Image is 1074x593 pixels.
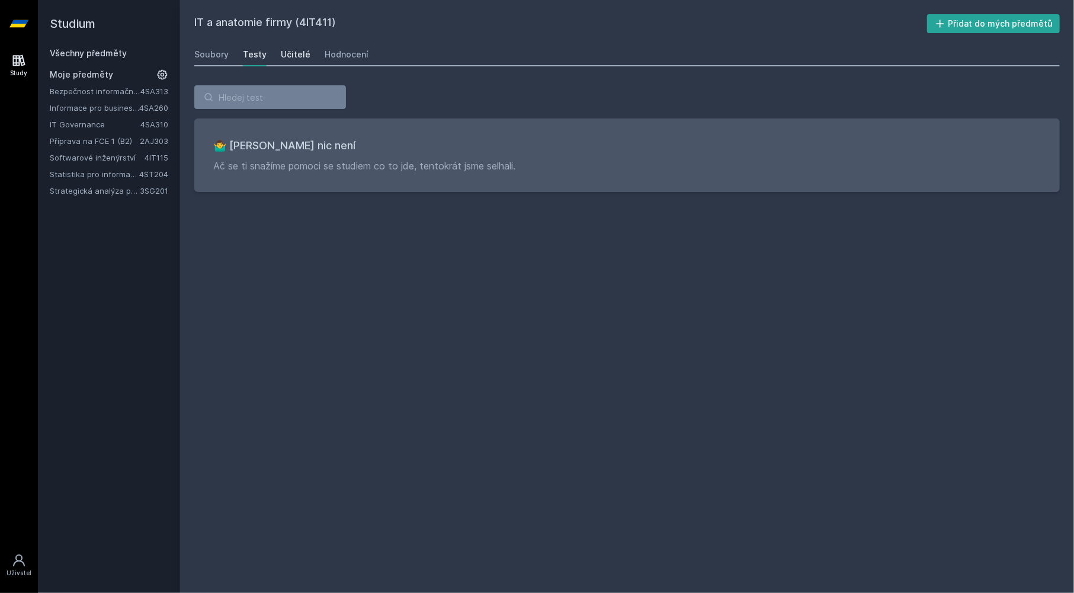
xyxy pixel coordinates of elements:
[140,186,168,195] a: 3SG201
[50,69,113,81] span: Moje předměty
[50,118,140,130] a: IT Governance
[140,120,168,129] a: 4SA310
[243,49,267,60] div: Testy
[50,168,139,180] a: Statistika pro informatiky
[194,14,927,33] h2: IT a anatomie firmy (4IT411)
[140,136,168,146] a: 2AJ303
[281,43,310,66] a: Učitelé
[243,43,267,66] a: Testy
[140,86,168,96] a: 4SA313
[50,152,145,164] a: Softwarové inženýrství
[145,153,168,162] a: 4IT115
[194,49,229,60] div: Soubory
[281,49,310,60] div: Učitelé
[50,185,140,197] a: Strategická analýza pro informatiky a statistiky
[11,69,28,78] div: Study
[139,103,168,113] a: 4SA260
[325,49,368,60] div: Hodnocení
[325,43,368,66] a: Hodnocení
[213,137,1041,154] h3: 🤷‍♂️ [PERSON_NAME] nic není
[213,159,1041,173] p: Ač se ti snažíme pomoci se studiem co to jde, tentokrát jsme selhali.
[50,102,139,114] a: Informace pro business (v angličtině)
[927,14,1060,33] button: Přidat do mých předmětů
[7,569,31,578] div: Uživatel
[2,547,36,584] a: Uživatel
[194,85,346,109] input: Hledej test
[2,47,36,84] a: Study
[139,169,168,179] a: 4ST204
[50,85,140,97] a: Bezpečnost informačních systémů
[194,43,229,66] a: Soubory
[50,48,127,58] a: Všechny předměty
[50,135,140,147] a: Příprava na FCE 1 (B2)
